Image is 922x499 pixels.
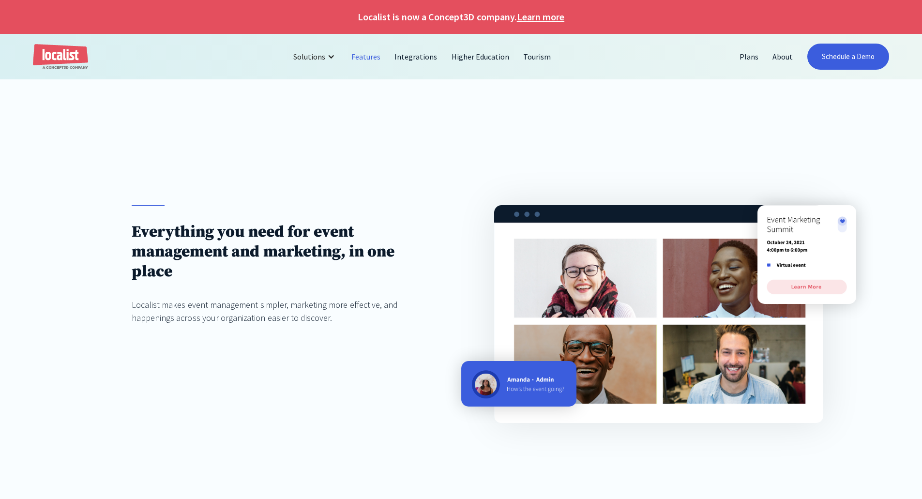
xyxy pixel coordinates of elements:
[445,45,517,68] a: Higher Education
[517,10,564,24] a: Learn more
[516,45,558,68] a: Tourism
[132,298,428,324] div: Localist makes event management simpler, marketing more effective, and happenings across your org...
[766,45,800,68] a: About
[33,44,88,70] a: home
[388,45,444,68] a: Integrations
[286,45,345,68] div: Solutions
[807,44,889,70] a: Schedule a Demo
[132,222,428,282] h1: Everything you need for event management and marketing, in one place
[293,51,325,62] div: Solutions
[345,45,388,68] a: Features
[733,45,766,68] a: Plans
